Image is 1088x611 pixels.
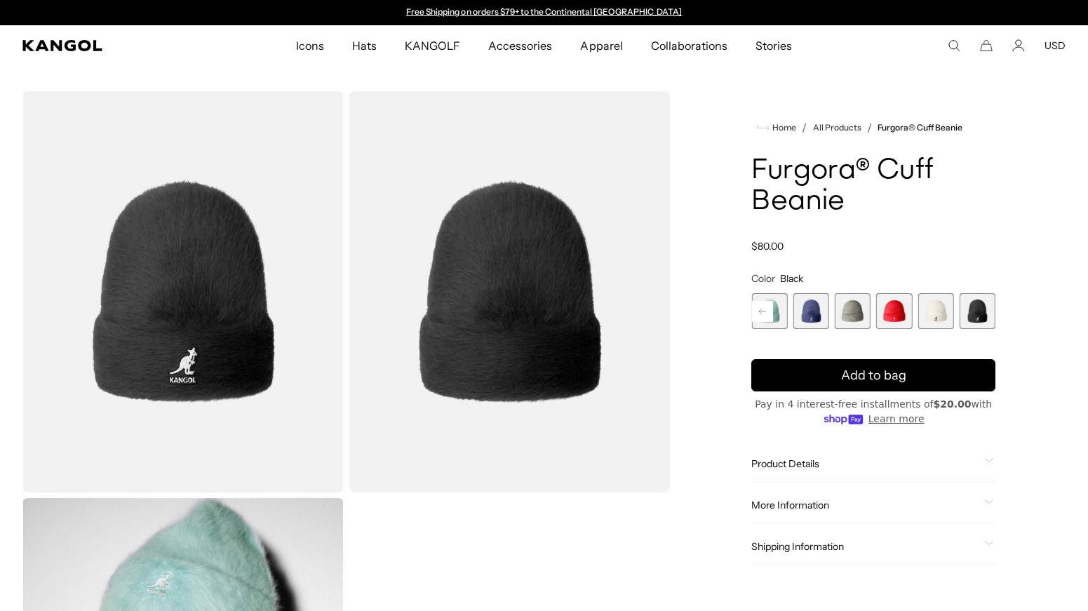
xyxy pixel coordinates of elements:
h1: Furgora® Cuff Beanie [751,156,995,217]
a: Furgora® Cuff Beanie [878,123,963,133]
span: Stories [755,25,792,66]
span: Apparel [580,25,622,66]
a: Accessories [474,25,566,66]
span: More Information [751,499,979,511]
label: Warm Grey [835,293,871,329]
span: Collaborations [651,25,727,66]
a: Apparel [566,25,636,66]
span: KANGOLF [405,25,460,66]
button: Cart [980,39,993,52]
label: Ivory [918,293,953,329]
slideshow-component: Announcement bar [400,7,689,18]
div: 1 of 2 [400,7,689,18]
img: color-black [22,91,344,492]
div: 5 of 7 [876,293,912,329]
a: Kangol [22,40,195,51]
div: 2 of 7 [751,293,787,329]
span: $80.00 [751,240,784,253]
div: Announcement [400,7,689,18]
nav: breadcrumbs [751,119,995,136]
span: Accessories [488,25,552,66]
label: Black [960,293,995,329]
div: 7 of 7 [960,293,995,329]
summary: Search here [948,39,960,52]
span: Home [770,123,796,133]
button: Add to bag [751,359,995,391]
span: Hats [352,25,377,66]
a: Home [757,121,796,134]
a: Icons [282,25,338,66]
label: Scarlet [876,293,912,329]
a: Hats [338,25,391,66]
label: Aquatic [751,293,787,329]
a: All Products [813,123,861,133]
a: KANGOLF [391,25,474,66]
li: / [796,119,807,136]
div: 6 of 7 [918,293,953,329]
a: Stories [741,25,806,66]
span: Black [780,272,803,285]
div: 3 of 7 [793,293,829,329]
a: Account [1012,39,1025,52]
span: Shipping Information [751,540,979,553]
label: Hazy Indigo [793,293,829,329]
a: Free Shipping on orders $79+ to the Continental [GEOGRAPHIC_DATA] [406,6,682,17]
div: 4 of 7 [835,293,871,329]
a: Collaborations [637,25,741,66]
span: Icons [296,25,324,66]
button: USD [1045,39,1066,52]
img: color-black [349,91,671,492]
span: Add to bag [841,366,906,385]
span: Product Details [751,457,979,470]
li: / [861,119,872,136]
span: Color [751,272,775,285]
